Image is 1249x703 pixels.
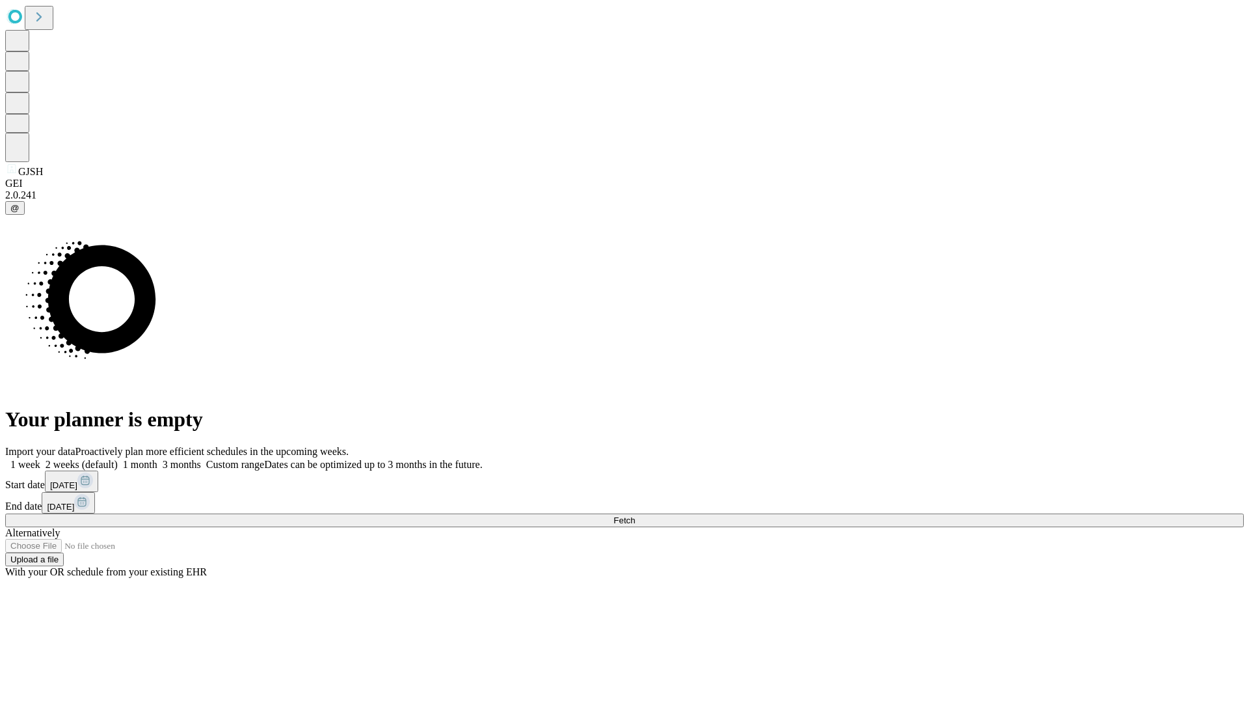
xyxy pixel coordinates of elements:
div: End date [5,492,1244,514]
span: @ [10,203,20,213]
span: With your OR schedule from your existing EHR [5,566,207,577]
span: GJSH [18,166,43,177]
span: Dates can be optimized up to 3 months in the future. [264,459,482,470]
span: [DATE] [50,480,77,490]
span: 2 weeks (default) [46,459,118,470]
span: 3 months [163,459,201,470]
div: GEI [5,178,1244,189]
span: [DATE] [47,502,74,512]
h1: Your planner is empty [5,407,1244,432]
span: 1 week [10,459,40,470]
span: Custom range [206,459,264,470]
span: 1 month [123,459,157,470]
button: [DATE] [45,471,98,492]
span: Import your data [5,446,75,457]
button: Fetch [5,514,1244,527]
div: Start date [5,471,1244,492]
span: Alternatively [5,527,60,538]
span: Proactively plan more efficient schedules in the upcoming weeks. [75,446,349,457]
div: 2.0.241 [5,189,1244,201]
button: @ [5,201,25,215]
button: [DATE] [42,492,95,514]
button: Upload a file [5,553,64,566]
span: Fetch [613,516,635,525]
